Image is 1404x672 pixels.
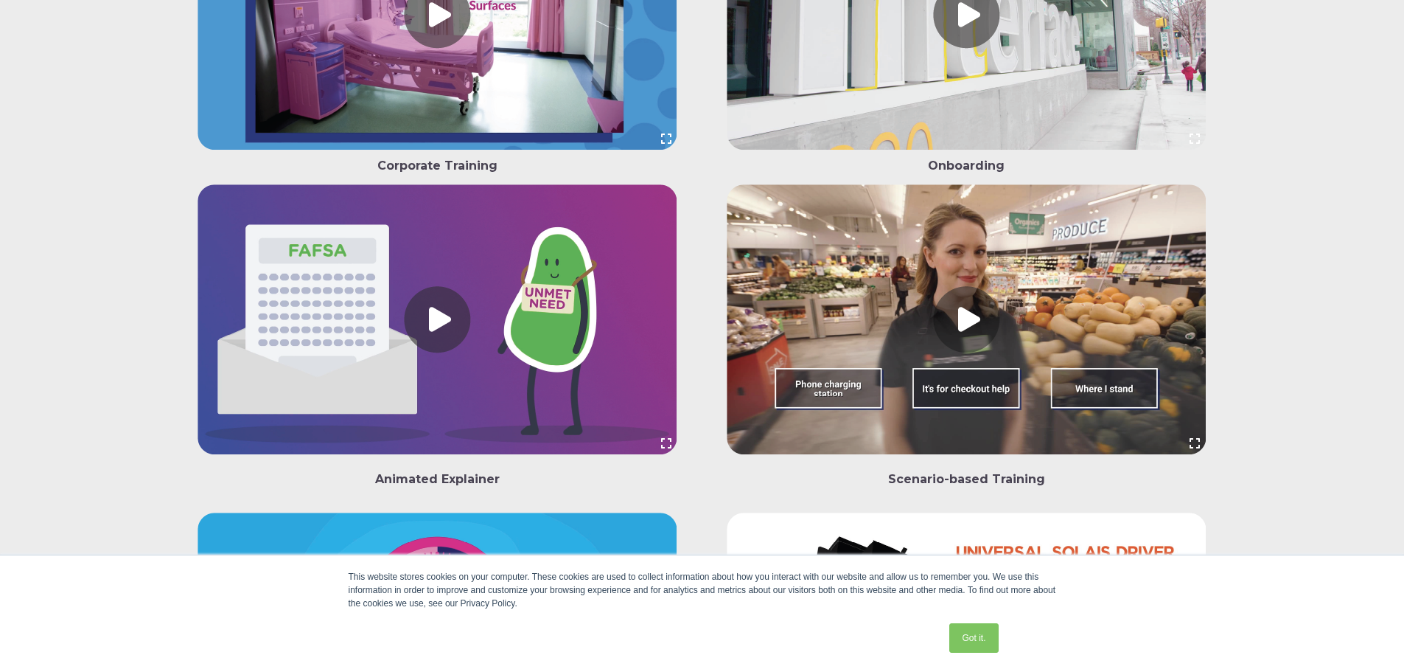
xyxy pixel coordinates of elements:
[949,623,998,653] a: Got it.
[349,570,1056,610] div: This website stores cookies on your computer. These cookies are used to collect information about...
[186,156,689,176] p: Corporate Training
[186,470,689,489] p: Animated Explainer
[715,470,1218,489] p: Scenario-based Training
[715,156,1218,176] p: Onboarding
